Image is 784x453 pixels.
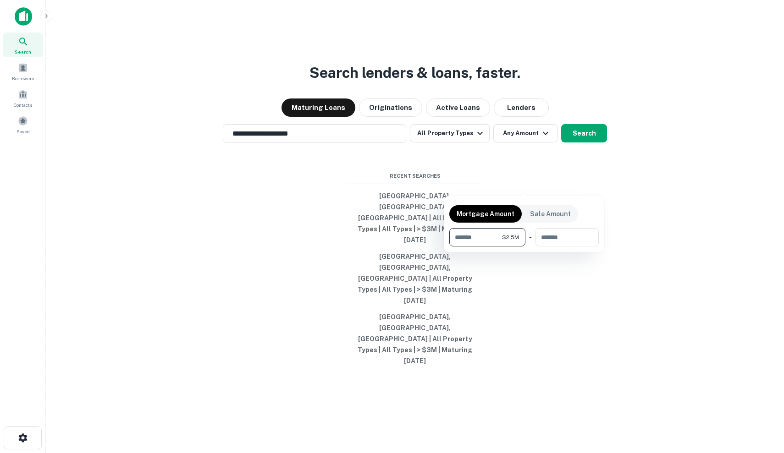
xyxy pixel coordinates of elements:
[457,209,514,219] p: Mortgage Amount
[502,233,519,241] span: $2.5M
[530,209,571,219] p: Sale Amount
[529,228,532,246] div: -
[738,380,784,424] iframe: Chat Widget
